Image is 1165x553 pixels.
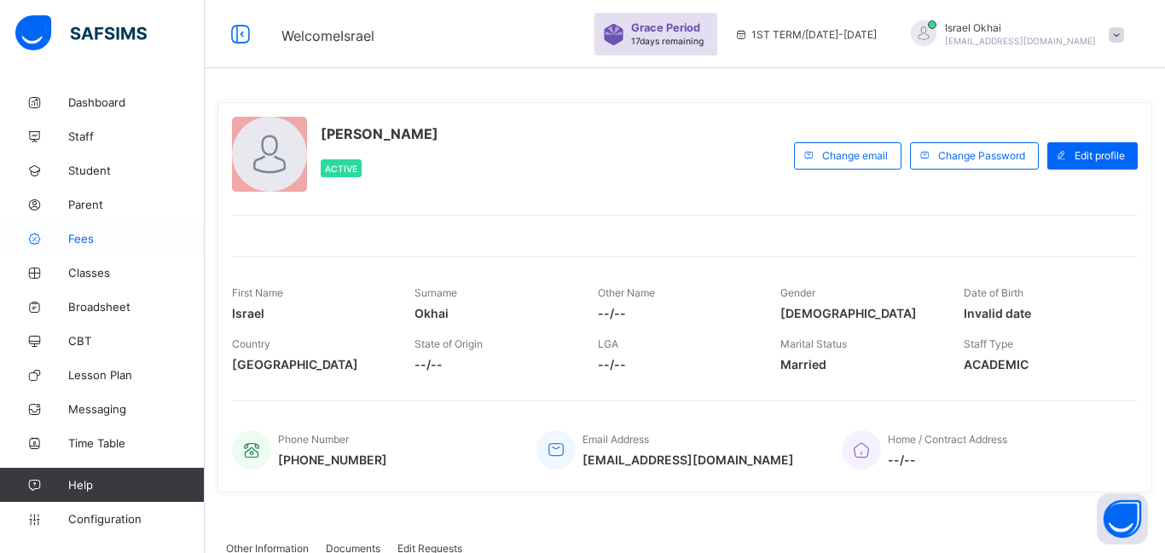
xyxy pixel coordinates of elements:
span: Edit profile [1075,149,1125,162]
span: Welcome Israel [281,27,374,44]
span: Lesson Plan [68,368,205,382]
span: Time Table [68,436,205,450]
span: Messaging [68,402,205,416]
span: Grace Period [631,21,700,34]
span: Phone Number [278,433,349,446]
span: Classes [68,266,205,279]
span: Parent [68,198,205,211]
span: State of Origin [414,337,483,350]
span: Gender [780,286,815,299]
span: Fees [68,232,205,245]
span: [DEMOGRAPHIC_DATA] [780,306,937,320]
span: Configuration [68,512,204,526]
span: Invalid date [964,306,1121,320]
span: Staff Type [964,337,1013,350]
span: Help [68,478,204,492]
span: --/-- [598,357,755,372]
img: sticker-purple.71386a28dfed39d6af7621340158ba97.svg [603,24,624,45]
span: Marital Status [780,337,847,350]
span: --/-- [598,306,755,320]
span: Change Password [938,149,1025,162]
span: --/-- [888,452,1007,467]
span: First Name [232,286,283,299]
span: Active [325,164,357,174]
span: --/-- [414,357,571,372]
span: [EMAIL_ADDRESS][DOMAIN_NAME] [582,452,794,467]
span: [EMAIL_ADDRESS][DOMAIN_NAME] [945,36,1096,46]
span: Other Name [598,286,655,299]
span: [PHONE_NUMBER] [278,452,387,467]
span: 17 days remaining [631,36,704,46]
span: Okhai [414,306,571,320]
span: Surname [414,286,457,299]
span: ACADEMIC [964,357,1121,372]
span: Israel [232,306,389,320]
span: Change email [822,149,888,162]
span: Staff [68,130,205,143]
span: Student [68,164,205,177]
button: Open asap [1097,493,1148,544]
span: [PERSON_NAME] [321,125,438,142]
span: Israel Okhai [945,21,1096,34]
span: CBT [68,334,205,348]
span: session/term information [734,28,877,41]
span: Date of Birth [964,286,1023,299]
span: Married [780,357,937,372]
span: Email Address [582,433,649,446]
span: Home / Contract Address [888,433,1007,446]
div: IsraelOkhai [894,20,1133,49]
img: safsims [15,15,147,51]
span: [GEOGRAPHIC_DATA] [232,357,389,372]
span: LGA [598,337,618,350]
span: Country [232,337,270,350]
span: Dashboard [68,95,205,109]
span: Broadsheet [68,300,205,314]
